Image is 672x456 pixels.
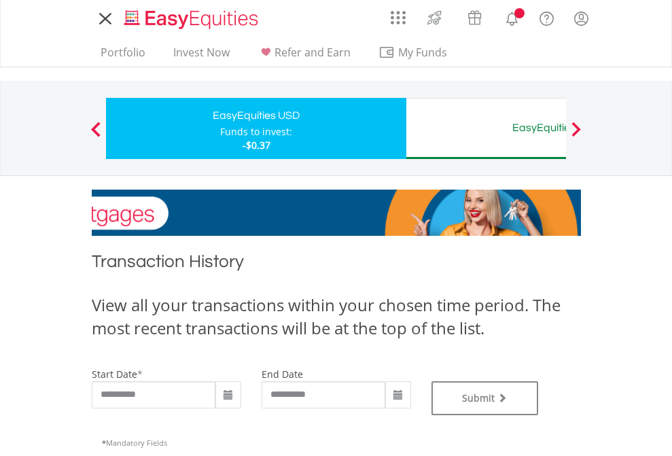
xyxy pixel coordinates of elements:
span: Refer and Earn [275,45,351,60]
button: Next [563,128,590,142]
a: FAQ's and Support [529,3,564,31]
span: My Funds [378,43,467,61]
span: Mandatory Fields [102,438,167,448]
img: EasyEquities_Logo.png [122,8,264,31]
img: vouchers-v2.svg [463,7,486,29]
a: Portfolio [95,46,151,67]
a: Home page [119,3,264,31]
a: My Profile [564,3,599,33]
span: -$0.37 [243,139,270,152]
div: Funds to invest: [220,125,292,139]
button: Previous [82,128,109,142]
a: Vouchers [455,3,495,29]
h1: Transaction History [92,249,581,280]
div: EasyEquities USD [114,106,398,125]
label: end date [262,368,303,381]
a: Refer and Earn [252,46,356,67]
a: Invest Now [168,46,235,67]
img: thrive-v2.svg [423,7,446,29]
button: Submit [431,381,539,415]
a: AppsGrid [382,3,414,25]
img: grid-menu-icon.svg [391,10,406,25]
div: View all your transactions within your chosen time period. The most recent transactions will be a... [92,294,581,340]
a: Notifications [495,3,529,31]
img: EasyMortage Promotion Banner [92,190,581,236]
label: start date [92,368,137,381]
